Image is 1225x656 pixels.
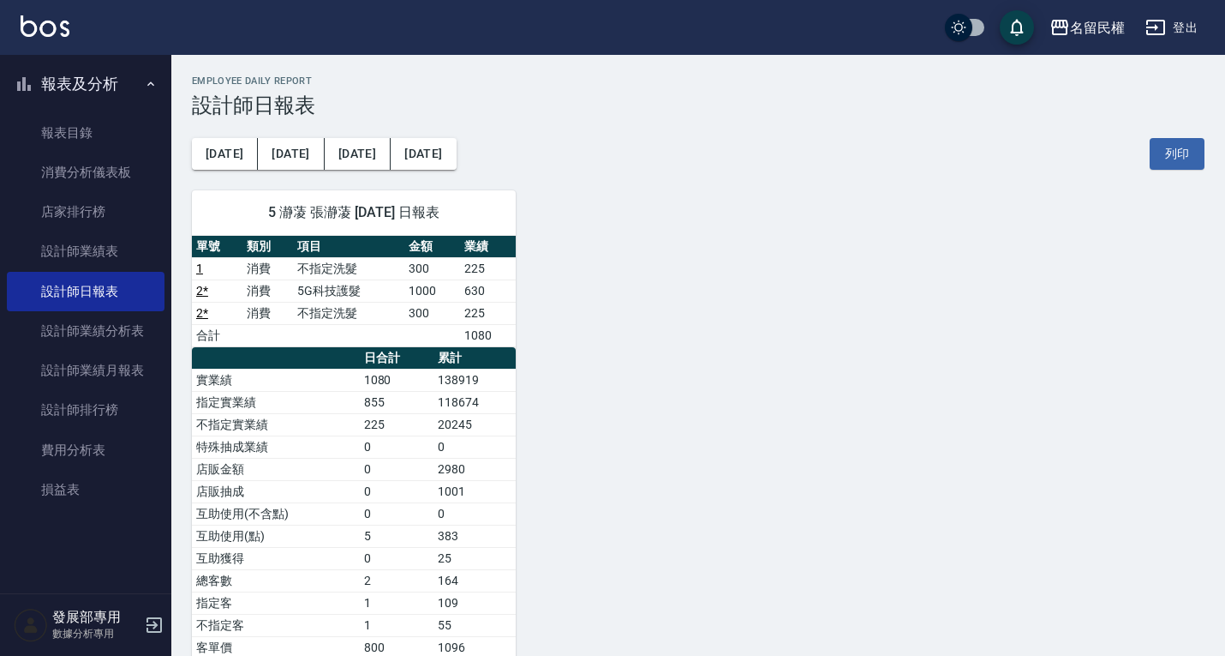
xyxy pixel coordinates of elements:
[192,138,258,170] button: [DATE]
[433,436,516,458] td: 0
[360,525,433,547] td: 5
[212,204,495,221] span: 5 瀞蓤 張瀞蓤 [DATE] 日報表
[460,302,516,324] td: 225
[7,311,164,351] a: 設計師業績分析表
[433,413,516,436] td: 20245
[192,458,360,480] td: 店販金額
[404,257,460,280] td: 300
[192,614,360,636] td: 不指定客
[293,302,404,324] td: 不指定洗髮
[360,480,433,503] td: 0
[7,232,164,271] a: 設計師業績表
[7,430,164,470] a: 費用分析表
[433,525,516,547] td: 383
[7,153,164,192] a: 消費分析儀表板
[242,257,293,280] td: 消費
[293,257,404,280] td: 不指定洗髮
[242,280,293,302] td: 消費
[1138,12,1204,44] button: 登出
[192,93,1204,117] h3: 設計師日報表
[460,257,516,280] td: 225
[192,569,360,592] td: 總客數
[7,390,164,430] a: 設計師排行榜
[192,236,242,258] th: 單號
[360,347,433,370] th: 日合計
[7,351,164,390] a: 設計師業績月報表
[7,192,164,232] a: 店家排行榜
[433,547,516,569] td: 25
[196,262,203,275] a: 1
[433,480,516,503] td: 1001
[192,391,360,413] td: 指定實業績
[192,480,360,503] td: 店販抽成
[7,62,164,106] button: 報表及分析
[192,547,360,569] td: 互助獲得
[433,592,516,614] td: 109
[360,614,433,636] td: 1
[192,369,360,391] td: 實業績
[192,324,242,346] td: 合計
[192,592,360,614] td: 指定客
[460,324,516,346] td: 1080
[433,391,516,413] td: 118674
[360,369,433,391] td: 1080
[1070,17,1125,39] div: 名留民權
[192,503,360,525] td: 互助使用(不含點)
[242,236,293,258] th: 類別
[1043,10,1132,45] button: 名留民權
[360,391,433,413] td: 855
[258,138,324,170] button: [DATE]
[192,236,516,347] table: a dense table
[7,272,164,311] a: 設計師日報表
[7,113,164,153] a: 報表目錄
[391,138,456,170] button: [DATE]
[1150,138,1204,170] button: 列印
[325,138,391,170] button: [DATE]
[1000,10,1034,45] button: save
[433,458,516,480] td: 2980
[21,15,69,37] img: Logo
[433,503,516,525] td: 0
[404,236,460,258] th: 金額
[433,347,516,370] th: 累計
[360,503,433,525] td: 0
[192,75,1204,87] h2: Employee Daily Report
[52,609,140,626] h5: 發展部專用
[14,608,48,642] img: Person
[360,569,433,592] td: 2
[242,302,293,324] td: 消費
[7,470,164,509] a: 損益表
[360,436,433,458] td: 0
[360,592,433,614] td: 1
[192,525,360,547] td: 互助使用(點)
[52,626,140,641] p: 數據分析專用
[293,236,404,258] th: 項目
[460,280,516,302] td: 630
[404,302,460,324] td: 300
[404,280,460,302] td: 1000
[433,614,516,636] td: 55
[192,413,360,436] td: 不指定實業績
[360,458,433,480] td: 0
[433,569,516,592] td: 164
[460,236,516,258] th: 業績
[293,280,404,302] td: 5G科技護髮
[360,547,433,569] td: 0
[433,369,516,391] td: 138919
[192,436,360,458] td: 特殊抽成業績
[360,413,433,436] td: 225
